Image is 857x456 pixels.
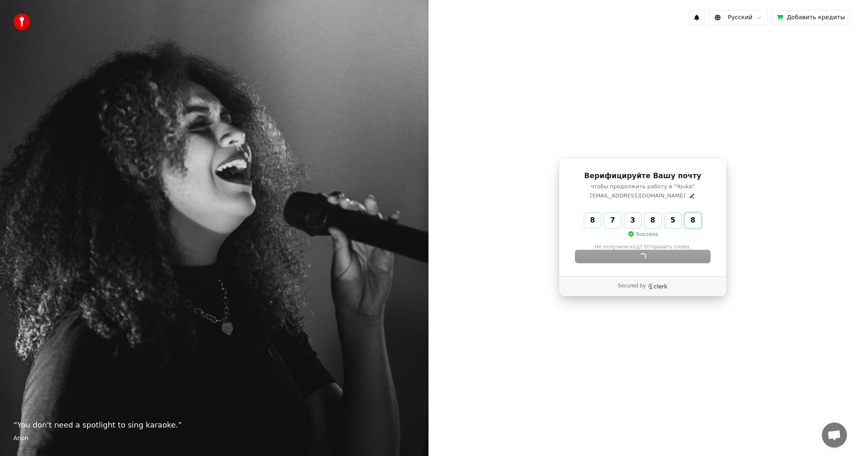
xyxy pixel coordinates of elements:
[618,283,646,289] p: Secured by
[13,13,30,30] img: youka
[590,192,685,200] p: [EMAIL_ADDRESS][DOMAIN_NAME]
[575,171,710,181] h1: Верифицируйте Вашу почту
[771,10,850,25] button: Добавить кредиты
[648,283,668,289] a: Clerk logo
[575,183,710,190] p: чтобы продолжить работу в "Youka"
[689,192,695,199] button: Edit
[822,423,847,448] div: Открытый чат
[13,419,415,431] p: “ You don't need a spotlight to sing karaoke. ”
[584,213,718,228] input: Enter verification code
[628,231,658,238] p: Success
[13,434,415,443] footer: Anon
